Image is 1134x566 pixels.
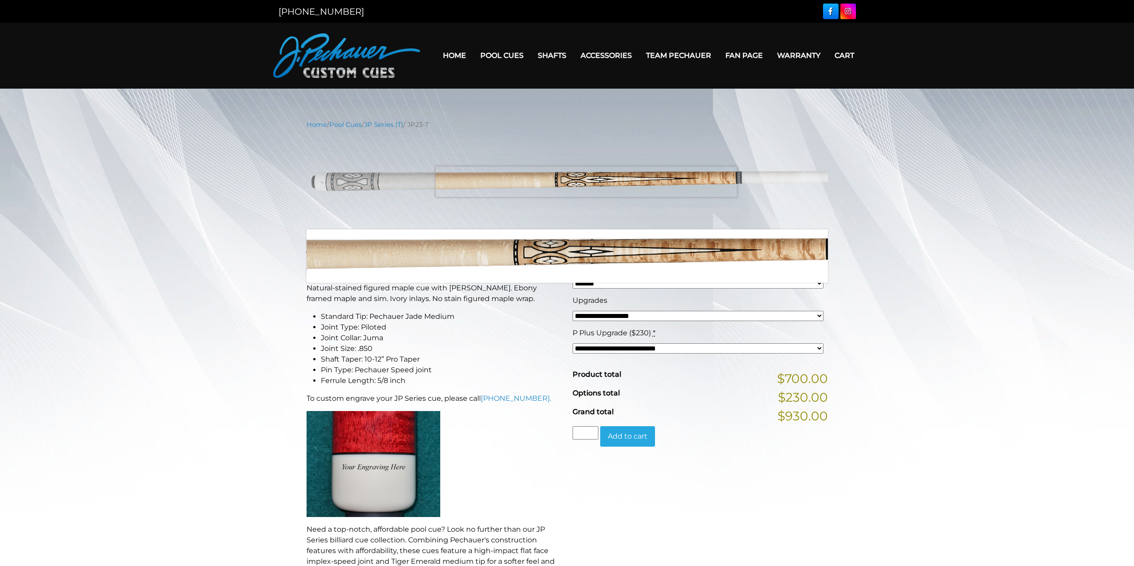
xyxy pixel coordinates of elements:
[573,296,607,305] span: Upgrades
[777,369,828,388] span: $700.00
[573,239,580,254] span: $
[321,354,562,365] li: Shaft Taper: 10-12” Pro Taper
[639,44,718,67] a: Team Pechauer
[573,44,639,67] a: Accessories
[278,6,364,17] a: [PHONE_NUMBER]
[770,44,827,67] a: Warranty
[307,393,562,404] p: To custom engrave your JP Series cue, please call
[321,311,562,322] li: Standard Tip: Pechauer Jade Medium
[531,44,573,67] a: Shafts
[573,389,620,397] span: Options total
[307,120,828,130] nav: Breadcrumb
[321,343,562,354] li: Joint Size: .850
[436,44,473,67] a: Home
[307,121,327,129] a: Home
[617,264,620,272] abbr: required
[600,426,655,447] button: Add to cart
[364,121,403,129] a: JP Series (T)
[329,121,362,129] a: Pool Cues
[573,239,623,254] bdi: 700.00
[321,333,562,343] li: Joint Collar: Juma
[573,264,615,272] span: Cue Weight
[778,388,828,407] span: $230.00
[273,33,420,78] img: Pechauer Custom Cues
[321,365,562,375] li: Pin Type: Pechauer Speed joint
[718,44,770,67] a: Fan Page
[321,322,562,333] li: Joint Type: Piloted
[778,407,828,425] span: $930.00
[307,136,828,223] img: jp23-T.png
[573,407,614,416] span: Grand total
[321,375,562,386] li: Ferrule Length: 5/8 inch
[573,426,598,440] input: Product quantity
[307,267,510,277] strong: This Pechauer pool cue takes 6-10 weeks to ship.
[307,283,562,304] p: Natural-stained figured maple cue with [PERSON_NAME]. Ebony framed maple and sim. Ivory inlays. N...
[481,394,551,403] a: [PHONE_NUMBER].
[473,44,531,67] a: Pool Cues
[307,236,451,258] strong: JP23-T Pool Cue
[573,370,621,379] span: Product total
[307,411,440,517] img: An image of a cue butt with the words "YOUR ENGRAVING HERE".
[827,44,861,67] a: Cart
[653,329,655,337] abbr: required
[573,329,651,337] span: P Plus Upgrade ($230)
